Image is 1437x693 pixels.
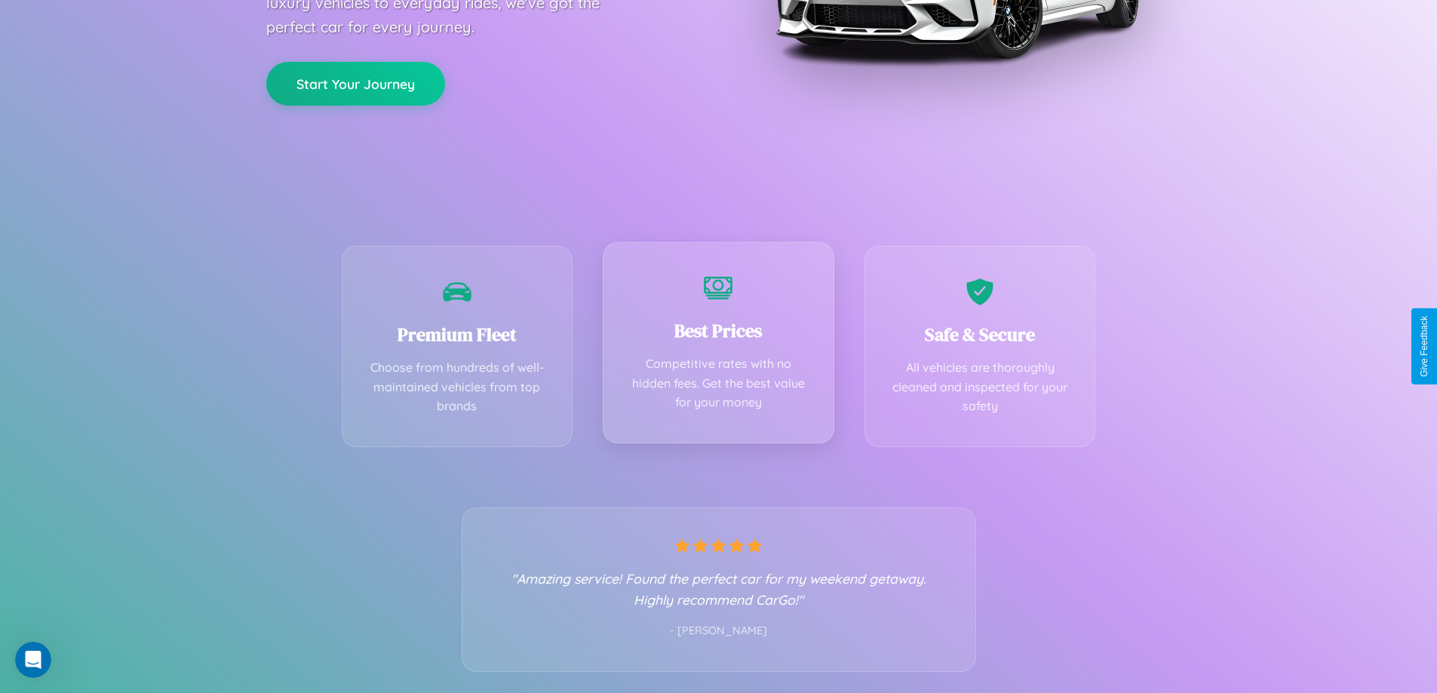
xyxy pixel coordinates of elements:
p: Competitive rates with no hidden fees. Get the best value for your money [626,354,811,412]
h3: Best Prices [626,318,811,343]
p: "Amazing service! Found the perfect car for my weekend getaway. Highly recommend CarGo!" [493,568,945,610]
iframe: Intercom live chat [15,642,51,678]
p: - [PERSON_NAME] [493,621,945,641]
p: All vehicles are thoroughly cleaned and inspected for your safety [888,358,1073,416]
h3: Premium Fleet [365,322,550,347]
button: Start Your Journey [266,62,445,106]
p: Choose from hundreds of well-maintained vehicles from top brands [365,358,550,416]
h3: Safe & Secure [888,322,1073,347]
div: Give Feedback [1419,316,1429,377]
